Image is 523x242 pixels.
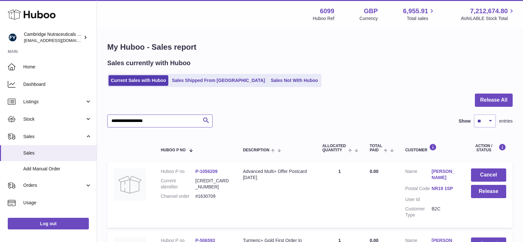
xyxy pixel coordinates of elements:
[8,218,89,229] a: Log out
[243,168,309,181] div: Advanced Multi+ Offer Postcard [DATE]
[432,186,458,192] a: NR19 1SP
[403,7,428,15] span: 6,955.91
[23,64,92,70] span: Home
[432,206,458,218] dd: B2C
[471,144,506,152] div: Action / Status
[313,15,334,22] div: Huboo Ref
[405,206,432,218] dt: Customer Type
[322,144,347,152] span: ALLOCATED Quantity
[23,81,92,87] span: Dashboard
[370,169,378,174] span: 0.00
[470,7,508,15] span: 7,212,674.80
[107,42,513,52] h1: My Huboo - Sales report
[364,7,378,15] strong: GBP
[195,178,230,190] dd: [CREDIT_CARD_NUMBER]
[268,75,320,86] a: Sales Not With Huboo
[23,166,92,172] span: Add Manual Order
[161,168,195,175] dt: Huboo P no
[316,162,363,227] td: 1
[471,168,506,182] button: Cancel
[24,38,95,43] span: [EMAIL_ADDRESS][DOMAIN_NAME]
[195,193,230,199] dd: #1630709
[405,144,458,152] div: Customer
[170,75,267,86] a: Sales Shipped From [GEOGRAPHIC_DATA]
[24,31,82,44] div: Cambridge Nutraceuticals Ltd
[161,178,195,190] dt: Current identifier
[475,94,513,107] button: Release All
[407,15,435,22] span: Total sales
[161,193,195,199] dt: Channel order
[405,186,432,193] dt: Postal Code
[471,185,506,198] button: Release
[370,144,382,152] span: Total paid
[461,7,515,22] a: 7,212,674.80 AVAILABLE Stock Total
[23,99,85,105] span: Listings
[405,197,432,203] dt: User Id
[109,75,168,86] a: Current Sales with Huboo
[320,7,334,15] strong: 6099
[432,168,458,181] a: [PERSON_NAME]
[405,168,432,182] dt: Name
[23,182,85,188] span: Orders
[243,148,269,152] span: Description
[23,150,92,156] span: Sales
[195,169,218,174] a: P-1056209
[461,15,515,22] span: AVAILABLE Stock Total
[114,168,146,201] img: no-photo.jpg
[8,33,17,42] img: huboo@camnutra.com
[23,134,85,140] span: Sales
[161,148,186,152] span: Huboo P no
[23,200,92,206] span: Usage
[499,118,513,124] span: entries
[23,116,85,122] span: Stock
[459,118,471,124] label: Show
[403,7,436,22] a: 6,955.91 Total sales
[107,59,191,67] h2: Sales currently with Huboo
[360,15,378,22] div: Currency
